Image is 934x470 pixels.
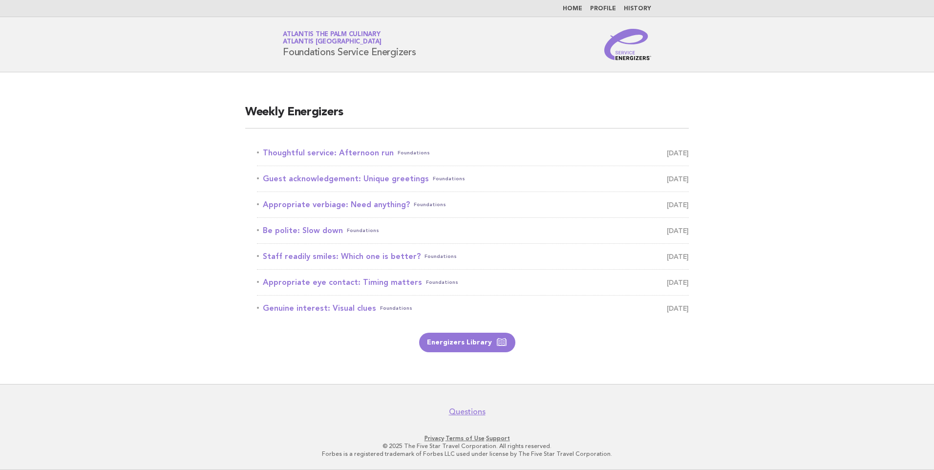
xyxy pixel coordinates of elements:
[168,442,766,450] p: © 2025 The Five Star Travel Corporation. All rights reserved.
[446,435,485,442] a: Terms of Use
[667,198,689,212] span: [DATE]
[667,224,689,237] span: [DATE]
[347,224,379,237] span: Foundations
[257,198,689,212] a: Appropriate verbiage: Need anything?Foundations [DATE]
[667,146,689,160] span: [DATE]
[667,172,689,186] span: [DATE]
[604,29,651,60] img: Service Energizers
[168,450,766,458] p: Forbes is a registered trademark of Forbes LLC used under license by The Five Star Travel Corpora...
[563,6,582,12] a: Home
[425,435,444,442] a: Privacy
[257,301,689,315] a: Genuine interest: Visual cluesFoundations [DATE]
[257,250,689,263] a: Staff readily smiles: Which one is better?Foundations [DATE]
[425,250,457,263] span: Foundations
[245,105,689,128] h2: Weekly Energizers
[433,172,465,186] span: Foundations
[257,276,689,289] a: Appropriate eye contact: Timing mattersFoundations [DATE]
[257,146,689,160] a: Thoughtful service: Afternoon runFoundations [DATE]
[414,198,446,212] span: Foundations
[168,434,766,442] p: · ·
[380,301,412,315] span: Foundations
[667,301,689,315] span: [DATE]
[667,276,689,289] span: [DATE]
[449,407,486,417] a: Questions
[590,6,616,12] a: Profile
[667,250,689,263] span: [DATE]
[257,172,689,186] a: Guest acknowledgement: Unique greetingsFoundations [DATE]
[419,333,515,352] a: Energizers Library
[398,146,430,160] span: Foundations
[257,224,689,237] a: Be polite: Slow downFoundations [DATE]
[283,32,416,57] h1: Foundations Service Energizers
[283,39,382,45] span: Atlantis [GEOGRAPHIC_DATA]
[486,435,510,442] a: Support
[624,6,651,12] a: History
[426,276,458,289] span: Foundations
[283,31,382,45] a: Atlantis The Palm CulinaryAtlantis [GEOGRAPHIC_DATA]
